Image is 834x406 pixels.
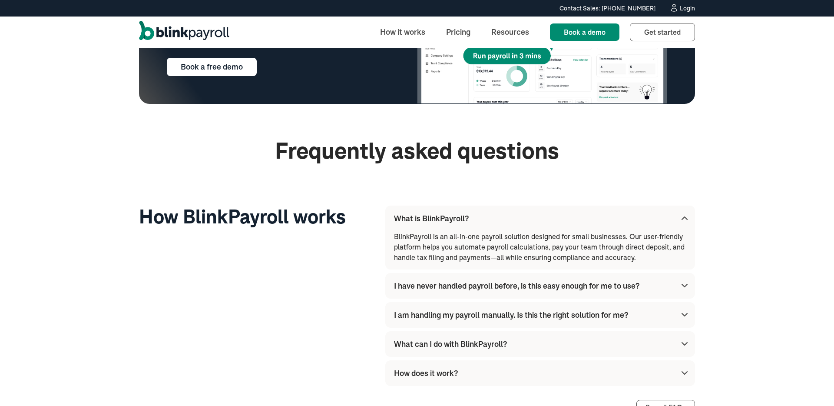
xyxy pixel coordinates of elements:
[167,58,257,76] a: Book a free demo
[669,3,695,13] a: Login
[139,21,229,43] a: home
[439,23,477,41] a: Pricing
[394,231,690,263] p: BlinkPayroll is an all-in-one payroll solution designed for small businesses. Our user-friendly p...
[394,367,458,379] div: How does it work?
[373,23,432,41] a: How it works
[680,5,695,11] div: Login
[394,338,507,350] div: What can I do with BlinkPayroll?
[630,23,695,41] a: Get started
[550,23,619,41] a: Book a demo
[394,280,639,292] div: I have never handled payroll before, is this easy enough for me to use?
[559,4,655,13] div: Contact Sales: [PHONE_NUMBER]
[139,139,695,163] h2: Frequently asked questions
[139,206,371,229] h3: How BlinkPayroll works
[484,23,536,41] a: Resources
[564,28,606,37] span: Book a demo
[791,364,834,406] iframe: Chat Widget
[394,213,469,224] div: What is BlinkPayroll?
[644,28,681,37] span: Get started
[394,309,628,321] div: I am handling my payroll manually. Is this the right solution for me?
